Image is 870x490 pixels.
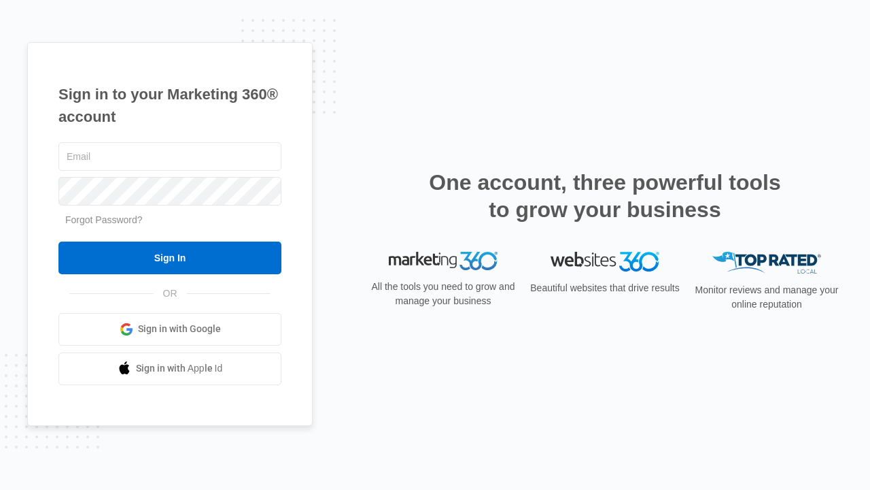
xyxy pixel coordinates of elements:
[551,252,659,272] img: Websites 360
[425,169,785,223] h2: One account, three powerful tools to grow your business
[712,252,821,274] img: Top Rated Local
[367,280,519,308] p: All the tools you need to grow and manage your business
[58,142,281,171] input: Email
[65,214,143,225] a: Forgot Password?
[58,313,281,346] a: Sign in with Google
[58,83,281,128] h1: Sign in to your Marketing 360® account
[58,242,281,274] input: Sign In
[529,281,681,295] p: Beautiful websites that drive results
[136,361,223,376] span: Sign in with Apple Id
[58,353,281,385] a: Sign in with Apple Id
[138,322,221,336] span: Sign in with Google
[389,252,498,271] img: Marketing 360
[691,283,843,312] p: Monitor reviews and manage your online reputation
[154,287,187,301] span: OR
